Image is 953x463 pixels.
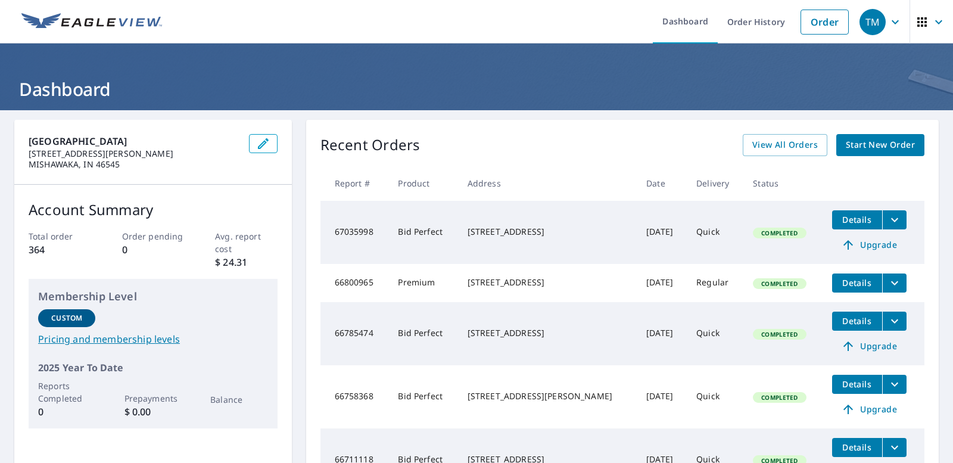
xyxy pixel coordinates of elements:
[832,400,907,419] a: Upgrade
[743,166,822,201] th: Status
[839,442,875,453] span: Details
[836,134,924,156] a: Start New Order
[637,201,687,264] td: [DATE]
[839,238,899,252] span: Upgrade
[388,201,457,264] td: Bid Perfect
[38,380,95,405] p: Reports Completed
[38,405,95,419] p: 0
[124,392,182,405] p: Prepayments
[124,405,182,419] p: $ 0.00
[468,327,627,339] div: [STREET_ADDRESS]
[743,134,827,156] a: View All Orders
[882,312,907,331] button: filesDropdownBtn-66785474
[754,279,805,288] span: Completed
[754,330,805,338] span: Completed
[832,274,882,293] button: detailsBtn-66800965
[687,365,743,428] td: Quick
[38,361,268,375] p: 2025 Year To Date
[882,274,907,293] button: filesDropdownBtn-66800965
[388,365,457,428] td: Bid Perfect
[754,229,805,237] span: Completed
[832,438,882,457] button: detailsBtn-66711118
[29,134,239,148] p: [GEOGRAPHIC_DATA]
[320,201,389,264] td: 67035998
[882,210,907,229] button: filesDropdownBtn-67035998
[21,13,162,31] img: EV Logo
[458,166,637,201] th: Address
[687,302,743,365] td: Quick
[882,375,907,394] button: filesDropdownBtn-66758368
[637,264,687,302] td: [DATE]
[832,312,882,331] button: detailsBtn-66785474
[637,365,687,428] td: [DATE]
[320,134,421,156] p: Recent Orders
[687,166,743,201] th: Delivery
[29,159,239,170] p: MISHAWAKA, IN 46545
[468,226,627,238] div: [STREET_ADDRESS]
[882,438,907,457] button: filesDropdownBtn-66711118
[122,230,184,243] p: Order pending
[320,302,389,365] td: 66785474
[388,302,457,365] td: Bid Perfect
[839,277,875,288] span: Details
[29,199,278,220] p: Account Summary
[215,255,277,269] p: $ 24.31
[320,264,389,302] td: 66800965
[29,243,91,257] p: 364
[839,214,875,225] span: Details
[388,166,457,201] th: Product
[832,235,907,254] a: Upgrade
[752,138,818,153] span: View All Orders
[832,210,882,229] button: detailsBtn-67035998
[320,365,389,428] td: 66758368
[388,264,457,302] td: Premium
[859,9,886,35] div: TM
[637,302,687,365] td: [DATE]
[687,264,743,302] td: Regular
[687,201,743,264] td: Quick
[754,393,805,402] span: Completed
[38,288,268,304] p: Membership Level
[122,243,184,257] p: 0
[846,138,915,153] span: Start New Order
[29,148,239,159] p: [STREET_ADDRESS][PERSON_NAME]
[320,166,389,201] th: Report #
[468,390,627,402] div: [STREET_ADDRESS][PERSON_NAME]
[839,315,875,327] span: Details
[637,166,687,201] th: Date
[215,230,277,255] p: Avg. report cost
[14,77,939,101] h1: Dashboard
[29,230,91,243] p: Total order
[839,378,875,390] span: Details
[210,393,267,406] p: Balance
[832,337,907,356] a: Upgrade
[468,276,627,288] div: [STREET_ADDRESS]
[801,10,849,35] a: Order
[839,402,899,417] span: Upgrade
[839,339,899,353] span: Upgrade
[51,313,82,324] p: Custom
[832,375,882,394] button: detailsBtn-66758368
[38,332,268,346] a: Pricing and membership levels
